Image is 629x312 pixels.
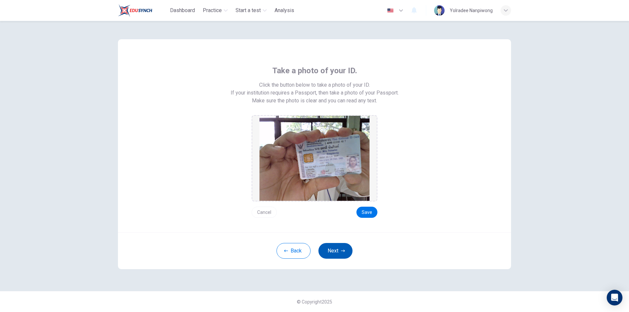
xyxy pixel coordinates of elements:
[434,5,445,16] img: Profile picture
[170,7,195,14] span: Dashboard
[200,5,230,16] button: Practice
[386,8,394,13] img: en
[297,299,332,304] span: © Copyright 2025
[259,116,370,201] img: preview screemshot
[252,97,377,105] span: Make sure the photo is clear and you can read any text.
[252,207,277,218] button: Cancel
[231,81,399,97] span: Click the button below to take a photo of your ID. If your institution requires a Passport, then ...
[167,5,198,16] button: Dashboard
[318,243,353,259] button: Next
[203,7,222,14] span: Practice
[272,5,297,16] button: Analysis
[275,7,294,14] span: Analysis
[450,7,493,14] div: Yolradee Nanpiwong
[118,4,152,17] img: Train Test logo
[356,207,377,218] button: Save
[272,65,357,76] span: Take a photo of your ID.
[236,7,261,14] span: Start a test
[118,4,167,17] a: Train Test logo
[276,243,311,259] button: Back
[607,290,622,305] div: Open Intercom Messenger
[233,5,269,16] button: Start a test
